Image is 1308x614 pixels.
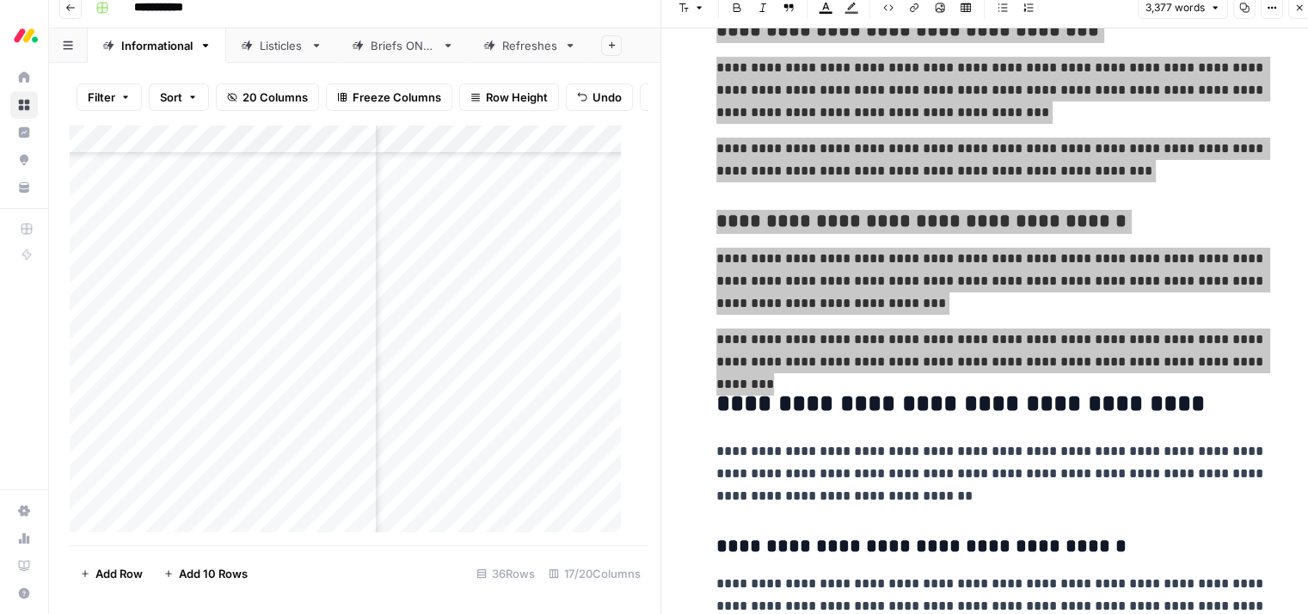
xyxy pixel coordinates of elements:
[10,64,38,91] a: Home
[226,28,337,63] a: Listicles
[88,89,115,106] span: Filter
[10,146,38,174] a: Opportunities
[10,174,38,201] a: Your Data
[337,28,469,63] a: Briefs ONLY
[70,560,153,587] button: Add Row
[260,37,304,54] div: Listicles
[486,89,548,106] span: Row Height
[502,37,557,54] div: Refreshes
[179,565,248,582] span: Add 10 Rows
[10,91,38,119] a: Browse
[542,560,648,587] div: 17/20 Columns
[95,565,143,582] span: Add Row
[243,89,308,106] span: 20 Columns
[10,20,41,51] img: Monday.com Logo
[77,83,142,111] button: Filter
[160,89,182,106] span: Sort
[216,83,319,111] button: 20 Columns
[459,83,559,111] button: Row Height
[153,560,258,587] button: Add 10 Rows
[371,37,435,54] div: Briefs ONLY
[10,119,38,146] a: Insights
[566,83,633,111] button: Undo
[10,552,38,580] a: Learning Hub
[10,14,38,57] button: Workspace: Monday.com
[593,89,622,106] span: Undo
[10,580,38,607] button: Help + Support
[10,497,38,525] a: Settings
[10,525,38,552] a: Usage
[149,83,209,111] button: Sort
[469,28,591,63] a: Refreshes
[88,28,226,63] a: Informational
[353,89,441,106] span: Freeze Columns
[470,560,542,587] div: 36 Rows
[326,83,452,111] button: Freeze Columns
[121,37,193,54] div: Informational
